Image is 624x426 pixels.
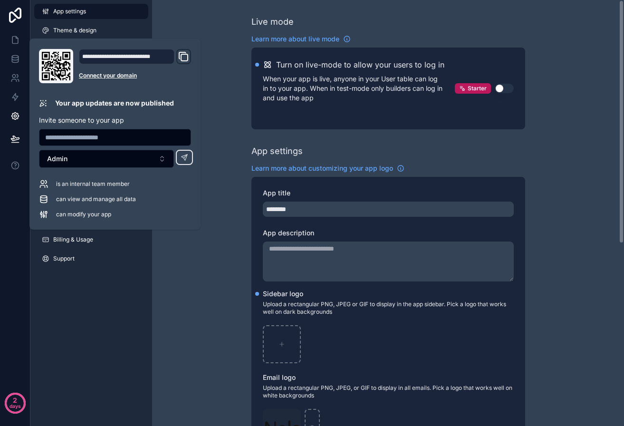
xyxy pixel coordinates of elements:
div: Live mode [251,15,294,29]
h2: Turn on live-mode to allow your users to log in [276,59,444,70]
p: 2 [13,396,17,405]
p: days [10,399,21,413]
a: Connect your domain [79,72,191,79]
span: is an internal team member [56,180,130,188]
div: App settings [251,145,303,158]
span: Theme & design [53,27,96,34]
a: Billing & Usage [34,232,148,247]
a: Learn more about customizing your app logo [251,164,404,173]
span: Starter [468,85,487,92]
span: can view and manage all data [56,195,136,203]
button: Select Button [39,150,174,168]
span: Learn more about customizing your app logo [251,164,393,173]
span: App description [263,229,314,237]
span: can modify your app [56,211,111,218]
span: Upload a rectangular PNG, JPEG, or GIF to display in all emails. Pick a logo that works well on w... [263,384,514,399]
p: Invite someone to your app [39,116,191,125]
span: App settings [53,8,86,15]
span: Billing & Usage [53,236,93,243]
span: Sidebar logo [263,290,303,298]
span: Upload a rectangular PNG, JPEG or GIF to display in the app sidebar. Pick a logo that works well ... [263,300,514,316]
a: Support [34,251,148,266]
a: Theme & design [34,23,148,38]
span: Admin [47,154,67,164]
span: Learn more about live mode [251,34,339,44]
p: Your app updates are now published [55,98,174,108]
span: Support [53,255,75,262]
span: Email logo [263,373,296,381]
span: App title [263,189,290,197]
p: When your app is live, anyone in your User table can log in to your app. When in test-mode only b... [263,74,455,103]
div: Domain and Custom Link [79,49,191,83]
a: Learn more about live mode [251,34,351,44]
a: App settings [34,4,148,19]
